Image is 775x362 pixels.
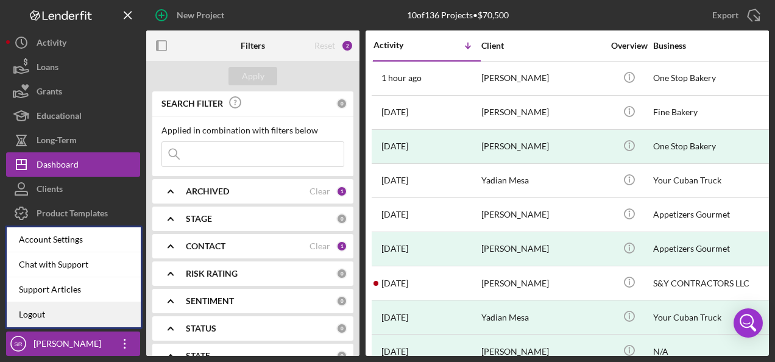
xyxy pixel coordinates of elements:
[37,79,62,107] div: Grants
[336,350,347,361] div: 0
[7,252,141,277] div: Chat with Support
[481,301,603,333] div: Yadian Mesa
[161,99,223,108] b: SEARCH FILTER
[341,40,353,52] div: 2
[653,130,775,163] div: One Stop Bakery
[407,10,509,20] div: 10 of 136 Projects • $70,500
[381,176,408,185] time: 2025-08-13 20:55
[373,40,427,50] div: Activity
[37,30,66,58] div: Activity
[186,351,210,361] b: STATE
[37,55,58,82] div: Loans
[481,130,603,163] div: [PERSON_NAME]
[712,3,738,27] div: Export
[186,186,229,196] b: ARCHIVED
[14,341,22,347] text: SR
[30,332,110,359] div: [PERSON_NAME]
[186,324,216,333] b: STATUS
[381,313,408,322] time: 2025-08-07 17:24
[177,3,224,27] div: New Project
[6,55,140,79] button: Loans
[146,3,236,27] button: New Project
[6,177,140,201] button: Clients
[481,267,603,299] div: [PERSON_NAME]
[186,241,225,251] b: CONTACT
[653,301,775,333] div: Your Cuban Truck
[37,177,63,204] div: Clients
[7,302,141,327] a: Logout
[336,241,347,252] div: 1
[336,186,347,197] div: 1
[6,128,140,152] button: Long-Term
[606,41,652,51] div: Overview
[653,41,775,51] div: Business
[186,214,212,224] b: STAGE
[481,62,603,94] div: [PERSON_NAME]
[336,268,347,279] div: 0
[37,128,77,155] div: Long-Term
[481,199,603,231] div: [PERSON_NAME]
[381,107,408,117] time: 2025-08-14 17:25
[310,186,330,196] div: Clear
[6,201,140,225] button: Product Templates
[481,96,603,129] div: [PERSON_NAME]
[314,41,335,51] div: Reset
[6,152,140,177] button: Dashboard
[381,244,408,254] time: 2025-08-13 19:23
[242,67,264,85] div: Apply
[381,279,408,288] time: 2025-08-13 17:16
[7,227,141,252] div: Account Settings
[381,210,408,219] time: 2025-08-13 19:46
[186,296,234,306] b: SENTIMENT
[653,96,775,129] div: Fine Bakery
[653,62,775,94] div: One Stop Bakery
[700,3,769,27] button: Export
[37,104,82,131] div: Educational
[6,30,140,55] button: Activity
[653,199,775,231] div: Appetizers Gourmet
[310,241,330,251] div: Clear
[186,269,238,279] b: RISK RATING
[653,165,775,197] div: Your Cuban Truck
[228,67,277,85] button: Apply
[381,141,408,151] time: 2025-08-14 16:34
[161,126,344,135] div: Applied in combination with filters below
[336,213,347,224] div: 0
[734,308,763,338] div: Open Intercom Messenger
[336,98,347,109] div: 0
[241,41,265,51] b: Filters
[37,152,79,180] div: Dashboard
[7,277,141,302] a: Support Articles
[336,296,347,307] div: 0
[481,41,603,51] div: Client
[653,267,775,299] div: S&Y CONTRACTORS LLC
[481,165,603,197] div: Yadian Mesa
[6,79,140,104] button: Grants
[37,201,108,229] div: Product Templates
[653,233,775,265] div: Appetizers Gourmet
[6,104,140,128] button: Educational
[336,323,347,334] div: 0
[381,73,422,83] time: 2025-08-15 18:42
[381,347,408,357] time: 2025-07-18 02:44
[6,332,140,356] button: SR[PERSON_NAME]
[481,233,603,265] div: [PERSON_NAME]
